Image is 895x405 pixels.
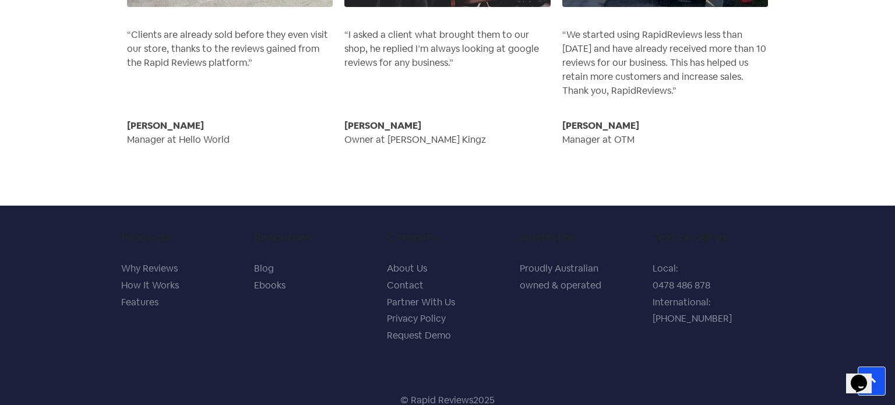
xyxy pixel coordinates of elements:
iframe: chat widget [846,358,883,393]
h5: Products [121,230,242,244]
p: “We started using RapidReviews less than [DATE] and have already received more than 10 reviews fo... [562,28,768,98]
strong: [PERSON_NAME] [127,119,204,132]
a: How It Works [121,279,179,291]
h5: Australian [520,230,641,244]
a: Ebooks [254,279,286,291]
a: Why Reviews [121,262,178,274]
p: “Clients are already sold before they even visit our store, thanks to the reviews gained from the... [127,28,333,70]
p: “I asked a client what brought them to our shop, he replied I’m always looking at google reviews ... [344,28,550,70]
h5: Text or call us. [653,230,774,244]
p: Manager at OTM [562,119,768,147]
p: Proudly Australian owned & operated [520,260,641,294]
h5: Resources [254,230,375,244]
a: Request Demo [387,329,451,341]
p: Local: 0478 486 878 International: [PHONE_NUMBER] [653,260,774,327]
h5: Company [387,230,508,244]
strong: [PERSON_NAME] [344,119,421,132]
a: Partner With Us [387,296,455,308]
a: About Us [387,262,427,274]
a: Features [121,296,158,308]
p: Manager at Hello World [127,119,333,147]
p: Owner at [PERSON_NAME] Kingz [344,119,550,147]
a: Blog [254,262,274,274]
a: Contact [387,279,424,291]
a: Privacy Policy [387,312,446,325]
strong: [PERSON_NAME] [562,119,639,132]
